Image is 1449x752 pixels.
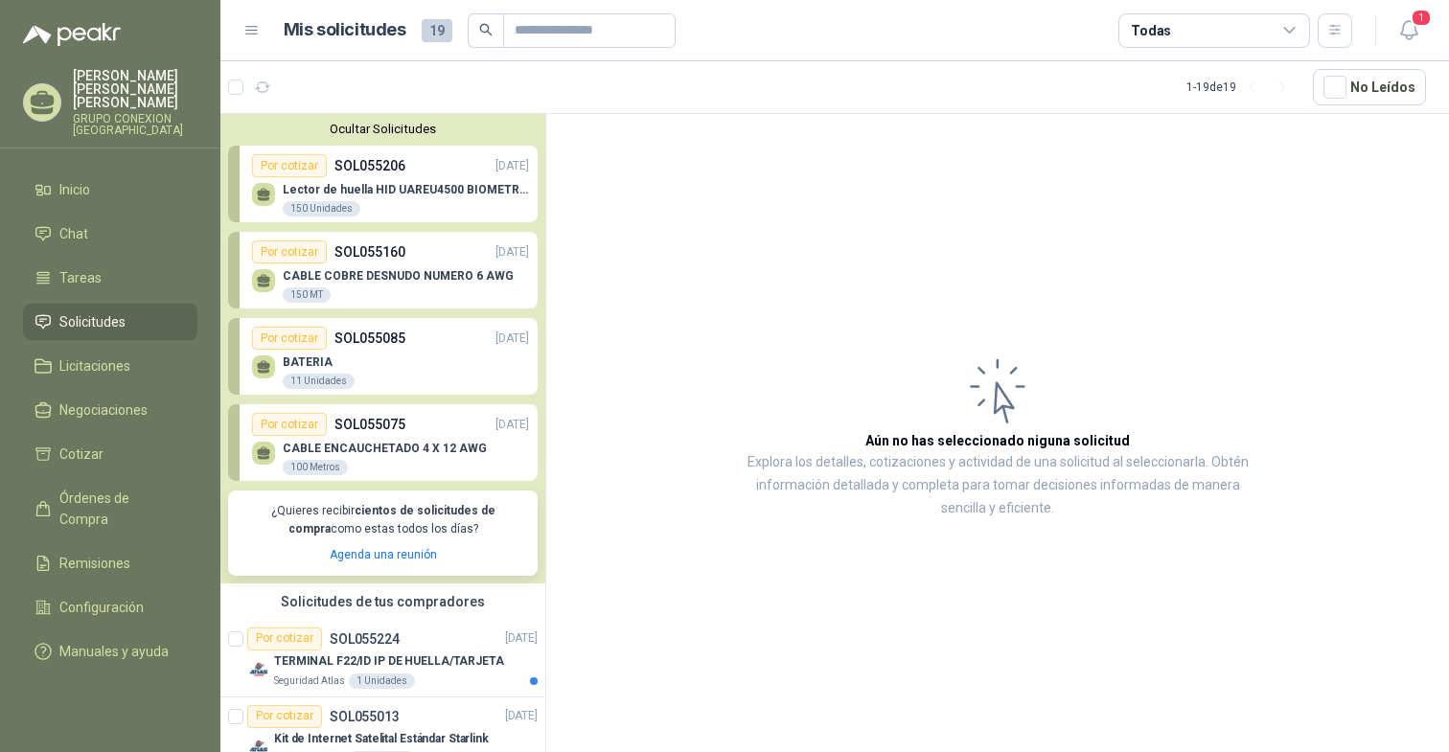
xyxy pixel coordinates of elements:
[228,122,538,136] button: Ocultar Solicitudes
[23,480,197,537] a: Órdenes de Compra
[284,16,406,44] h1: Mis solicitudes
[247,627,322,650] div: Por cotizar
[59,444,103,465] span: Cotizar
[228,146,538,222] a: Por cotizarSOL055206[DATE] Lector de huella HID UAREU4500 BIOMETRICO150 Unidades
[23,216,197,252] a: Chat
[228,232,538,308] a: Por cotizarSOL055160[DATE] CABLE COBRE DESNUDO NUMERO 6 AWG150 MT
[1411,9,1432,27] span: 1
[23,633,197,670] a: Manuales y ayuda
[422,19,452,42] span: 19
[252,327,327,350] div: Por cotizar
[334,328,405,349] p: SOL055085
[59,311,126,332] span: Solicitudes
[865,430,1130,451] h3: Aún no has seleccionado niguna solicitud
[73,69,197,109] p: [PERSON_NAME] [PERSON_NAME] [PERSON_NAME]
[495,243,529,262] p: [DATE]
[252,413,327,436] div: Por cotizar
[334,414,405,435] p: SOL055075
[23,23,121,46] img: Logo peakr
[495,157,529,175] p: [DATE]
[1391,13,1426,48] button: 1
[23,589,197,626] a: Configuración
[288,504,495,536] b: cientos de solicitudes de compra
[59,399,148,421] span: Negociaciones
[330,710,400,723] p: SOL055013
[283,201,360,216] div: 150 Unidades
[23,392,197,428] a: Negociaciones
[274,730,489,748] p: Kit de Internet Satelital Estándar Starlink
[59,597,144,618] span: Configuración
[283,287,331,303] div: 150 MT
[59,488,179,530] span: Órdenes de Compra
[283,442,487,455] p: CABLE ENCAUCHETADO 4 X 12 AWG
[23,304,197,340] a: Solicitudes
[23,348,197,384] a: Licitaciones
[228,318,538,395] a: Por cotizarSOL055085[DATE] BATERIA11 Unidades
[349,673,415,689] div: 1 Unidades
[1131,20,1171,41] div: Todas
[23,436,197,472] a: Cotizar
[59,641,169,662] span: Manuales y ayuda
[283,460,348,475] div: 100 Metros
[738,451,1257,520] p: Explora los detalles, cotizaciones y actividad de una solicitud al seleccionarla. Obtén informaci...
[505,707,538,725] p: [DATE]
[23,260,197,296] a: Tareas
[247,658,270,681] img: Company Logo
[334,155,405,176] p: SOL055206
[23,171,197,208] a: Inicio
[252,154,327,177] div: Por cotizar
[330,548,437,561] a: Agenda una reunión
[247,705,322,728] div: Por cotizar
[283,374,355,389] div: 11 Unidades
[495,330,529,348] p: [DATE]
[220,114,545,583] div: Ocultar SolicitudesPor cotizarSOL055206[DATE] Lector de huella HID UAREU4500 BIOMETRICO150 Unidad...
[495,416,529,434] p: [DATE]
[59,355,130,376] span: Licitaciones
[274,673,345,689] p: Seguridad Atlas
[59,223,88,244] span: Chat
[220,620,545,697] a: Por cotizarSOL055224[DATE] Company LogoTERMINAL F22/ID IP DE HUELLA/TARJETASeguridad Atlas1 Unidades
[59,553,130,574] span: Remisiones
[330,632,400,646] p: SOL055224
[283,355,355,369] p: BATERIA
[479,23,493,36] span: search
[240,502,526,538] p: ¿Quieres recibir como estas todos los días?
[283,183,529,196] p: Lector de huella HID UAREU4500 BIOMETRICO
[228,404,538,481] a: Por cotizarSOL055075[DATE] CABLE ENCAUCHETADO 4 X 12 AWG100 Metros
[334,241,405,262] p: SOL055160
[252,240,327,263] div: Por cotizar
[220,583,545,620] div: Solicitudes de tus compradores
[23,545,197,581] a: Remisiones
[283,269,514,283] p: CABLE COBRE DESNUDO NUMERO 6 AWG
[59,179,90,200] span: Inicio
[59,267,102,288] span: Tareas
[505,629,538,648] p: [DATE]
[274,652,504,671] p: TERMINAL F22/ID IP DE HUELLA/TARJETA
[1186,72,1298,103] div: 1 - 19 de 19
[1313,69,1426,105] button: No Leídos
[73,113,197,136] p: GRUPO CONEXION [GEOGRAPHIC_DATA]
